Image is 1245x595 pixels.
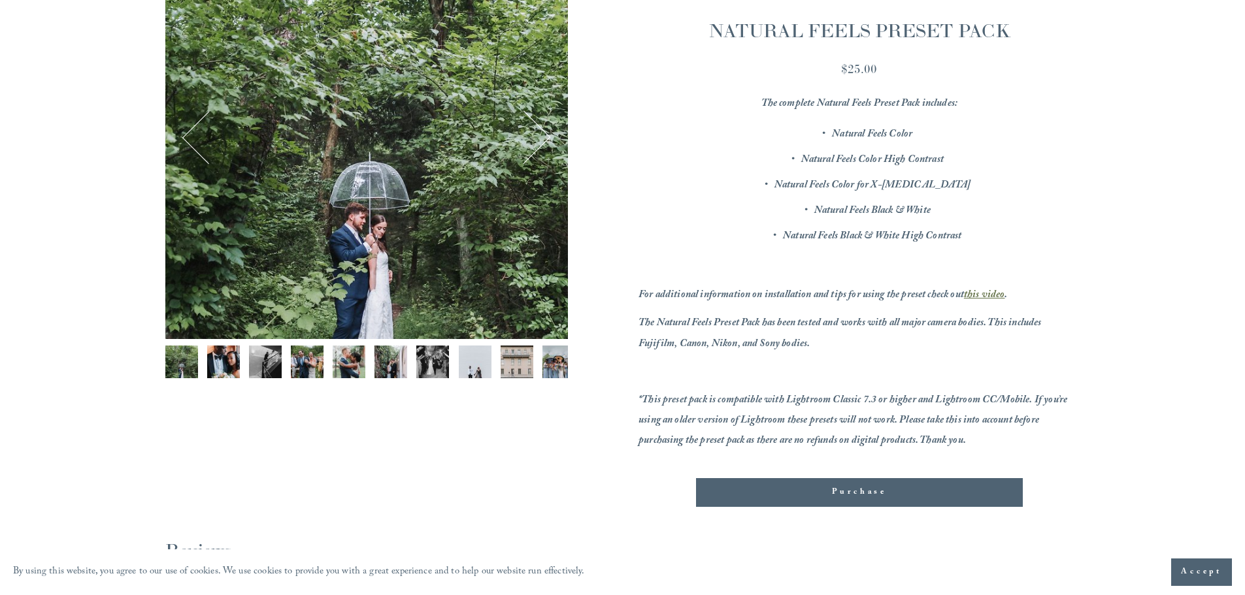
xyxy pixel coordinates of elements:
h1: NATURAL FEELS PRESET PACK [639,18,1080,44]
img: DSCF9013.jpg [374,346,407,378]
em: Natural Feels Color for X-[MEDICAL_DATA] [774,177,971,195]
div: 4.6 average product rating [165,538,1080,592]
button: Previous [184,112,234,163]
em: Natural Feels Black & White [814,202,931,220]
div: $25.00 [639,60,1080,78]
img: DSCF8358.jpg [542,346,575,378]
img: DSCF8972.jpg [207,346,240,378]
button: Image 7 of 12 [416,346,449,378]
h2: Reviews [165,538,1080,563]
img: best-lightroom-preset-natural-look.jpg [333,346,365,378]
em: For additional information on installation and tips for using the preset check out [639,287,964,304]
div: Purchase [707,486,1012,499]
span: Accept [1181,566,1222,579]
button: Image 1 of 12 [165,346,198,378]
button: Accept [1171,558,1232,586]
button: Image 9 of 12 [501,346,533,378]
button: Image 8 of 12 [459,346,491,378]
img: best-outdoor-north-carolina-wedding-photos.jpg [291,346,324,378]
em: The complete Natural Feels Preset Pack includes: [761,95,958,113]
img: FUJ15149.jpg [416,346,449,378]
em: *This preset pack is compatible with Lightroom Classic 7.3 or higher and Lightroom CC/Mobile. If ... [639,392,1069,450]
p: By using this website, you agree to our use of cookies. We use cookies to provide you with a grea... [13,563,585,582]
button: Next [499,112,549,163]
div: Gallery thumbnails [165,346,568,385]
button: Image 6 of 12 [374,346,407,378]
img: raleigh-wedding-photographer.jpg [249,346,282,378]
em: The Natural Feels Preset Pack has been tested and works with all major camera bodies. This includ... [639,315,1044,353]
button: Image 2 of 12 [207,346,240,378]
em: Natural Feels Black & White High Contrast [783,228,961,246]
button: Image 5 of 12 [333,346,365,378]
a: this video [964,287,1005,304]
div: Purchase [696,478,1023,507]
em: Natural Feels Color High Contrast [801,152,944,169]
em: Natural Feels Color [832,126,912,144]
button: Image 3 of 12 [249,346,282,378]
button: Image 4 of 12 [291,346,324,378]
img: FUJ18856 copy.jpg [459,346,491,378]
em: . [1004,287,1007,304]
img: lightroom-presets-natural-look.jpg [165,346,198,378]
img: DSCF7340.jpg [501,346,533,378]
button: Image 10 of 12 [542,346,575,378]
